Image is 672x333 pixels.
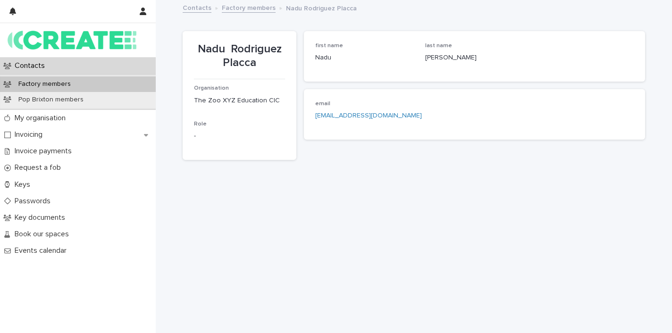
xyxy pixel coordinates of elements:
img: 7dzdpgKcRNil3lLtYiyj [8,31,136,50]
p: Nadu Rodriguez Placca [194,42,285,70]
p: Pop Brixton members [11,96,91,104]
p: Invoicing [11,130,50,139]
span: Role [194,121,207,127]
p: Keys [11,180,38,189]
a: Contacts [183,2,211,13]
span: first name [315,43,343,49]
p: The Zoo XYZ Education CIC [194,96,285,106]
span: Organisation [194,85,229,91]
a: [EMAIL_ADDRESS][DOMAIN_NAME] [315,112,422,119]
p: Invoice payments [11,147,79,156]
p: Key documents [11,213,73,222]
p: Contacts [11,61,52,70]
p: Nadu Rodriguez Placca [286,2,357,13]
a: Factory members [222,2,276,13]
p: - [194,131,285,141]
p: Book our spaces [11,230,76,239]
p: Nadu [315,53,414,63]
p: Factory members [11,80,78,88]
p: Passwords [11,197,58,206]
p: Request a fob [11,163,68,172]
span: last name [425,43,452,49]
p: Events calendar [11,246,74,255]
p: [PERSON_NAME] [425,53,524,63]
span: email [315,101,330,107]
p: My organisation [11,114,73,123]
